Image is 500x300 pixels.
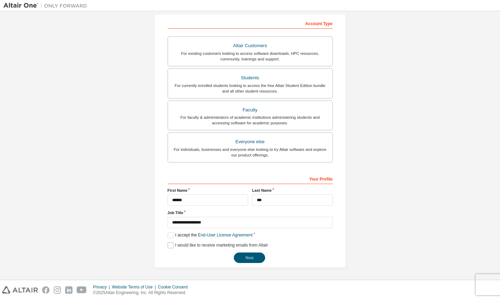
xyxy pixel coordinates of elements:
p: © 2025 Altair Engineering, Inc. All Rights Reserved. [93,290,192,296]
div: For faculty & administrators of academic institutions administering students and accessing softwa... [172,115,328,126]
div: For existing customers looking to access software downloads, HPC resources, community, trainings ... [172,51,328,62]
label: I would like to receive marketing emails from Altair [168,242,268,248]
img: Altair One [3,2,91,9]
div: Privacy [93,284,112,290]
div: Cookie Consent [158,284,192,290]
label: I accept the [168,232,253,238]
label: Job Title [168,210,333,215]
img: youtube.svg [77,286,87,294]
div: Faculty [172,105,328,115]
button: Next [234,253,265,263]
img: facebook.svg [42,286,49,294]
div: Account Type [168,17,333,29]
div: Everyone else [172,137,328,147]
img: linkedin.svg [65,286,72,294]
div: Website Terms of Use [112,284,158,290]
div: Altair Customers [172,41,328,51]
img: instagram.svg [54,286,61,294]
div: For currently enrolled students looking to access the free Altair Student Edition bundle and all ... [172,83,328,94]
a: End-User License Agreement [198,233,253,237]
label: Last Name [252,188,333,193]
div: Students [172,73,328,83]
label: First Name [168,188,248,193]
img: altair_logo.svg [2,286,38,294]
div: Your Profile [168,173,333,184]
div: For individuals, businesses and everyone else looking to try Altair software and explore our prod... [172,147,328,158]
